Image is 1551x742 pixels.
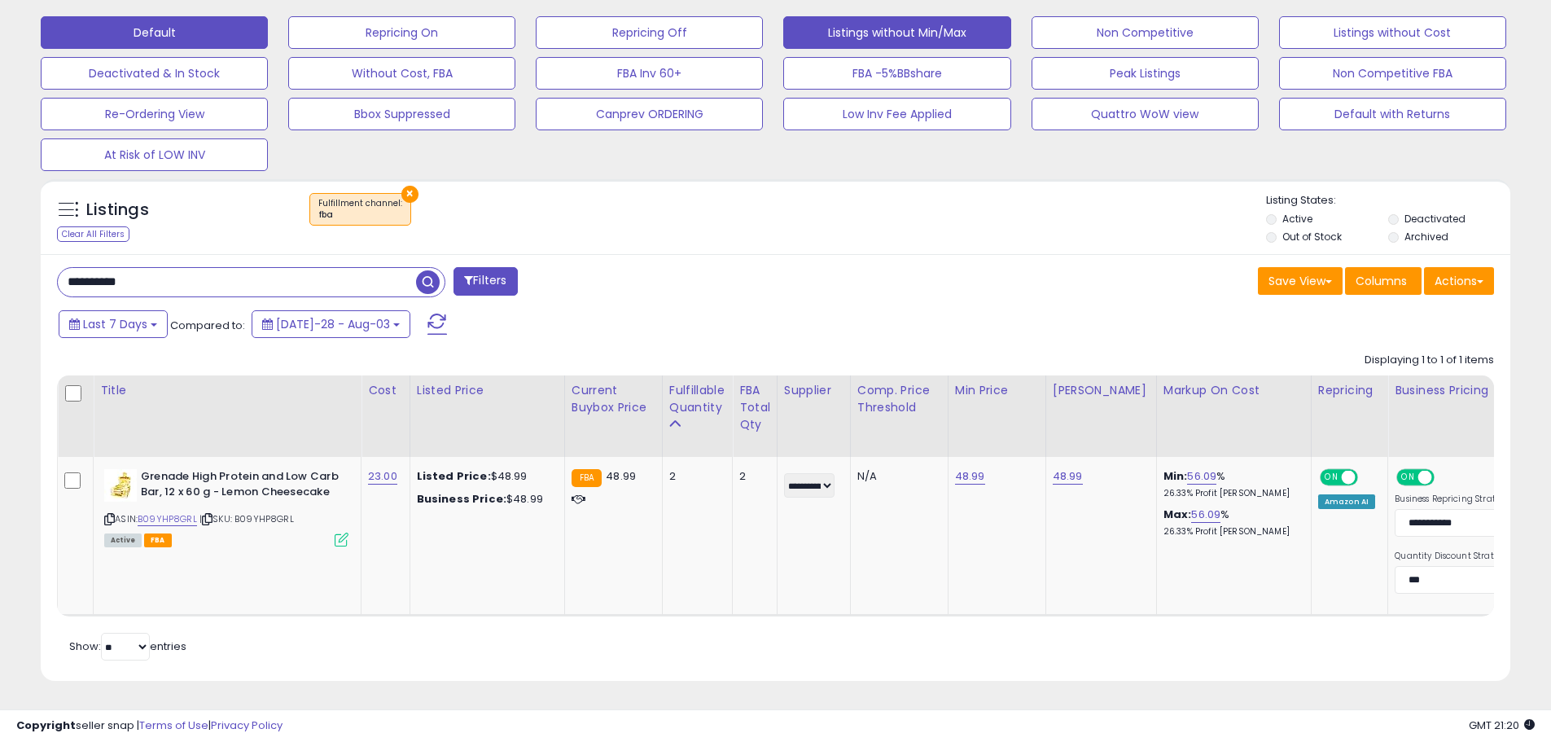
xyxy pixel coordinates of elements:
[41,138,268,171] button: At Risk of LOW INV
[318,197,402,222] span: Fulfillment channel :
[1404,230,1448,244] label: Archived
[1032,16,1259,49] button: Non Competitive
[1318,382,1381,399] div: Repricing
[288,16,515,49] button: Repricing On
[252,310,410,338] button: [DATE]-28 - Aug-03
[104,533,142,547] span: All listings currently available for purchase on Amazon
[536,98,763,130] button: Canprev ORDERING
[1191,507,1220,523] a: 56.09
[1163,382,1304,399] div: Markup on Cost
[104,469,137,502] img: 41skrFrp62L._SL40_.jpg
[572,382,655,416] div: Current Buybox Price
[417,469,552,484] div: $48.99
[669,469,720,484] div: 2
[1356,471,1382,485] span: OFF
[211,718,283,733] a: Privacy Policy
[41,98,268,130] button: Re-Ordering View
[417,468,491,484] b: Listed Price:
[783,57,1010,90] button: FBA -5%BBshare
[1469,718,1535,733] span: 2025-08-11 21:20 GMT
[857,469,935,484] div: N/A
[100,382,354,399] div: Title
[783,16,1010,49] button: Listings without Min/Max
[144,533,172,547] span: FBA
[1356,273,1407,289] span: Columns
[16,718,76,733] strong: Copyright
[1163,488,1299,499] p: 26.33% Profit [PERSON_NAME]
[1032,98,1259,130] button: Quattro WoW view
[857,382,941,416] div: Comp. Price Threshold
[669,382,725,416] div: Fulfillable Quantity
[606,468,636,484] span: 48.99
[288,57,515,90] button: Without Cost, FBA
[417,382,558,399] div: Listed Price
[1163,468,1188,484] b: Min:
[170,318,245,333] span: Compared to:
[417,492,552,507] div: $48.99
[318,209,402,221] div: fba
[1395,551,1513,562] label: Quantity Discount Strategy:
[784,382,843,399] div: Supplier
[536,16,763,49] button: Repricing Off
[417,491,506,507] b: Business Price:
[199,512,294,525] span: | SKU: B09YHP8GRL
[536,57,763,90] button: FBA Inv 60+
[1053,468,1083,485] a: 48.99
[1163,526,1299,538] p: 26.33% Profit [PERSON_NAME]
[572,469,602,487] small: FBA
[41,16,268,49] button: Default
[69,639,186,654] span: Show: entries
[1432,471,1458,485] span: OFF
[1282,212,1312,226] label: Active
[1395,494,1513,505] label: Business Repricing Strategy:
[1266,193,1510,209] p: Listing States:
[83,316,147,332] span: Last 7 Days
[1187,468,1216,485] a: 56.09
[1163,469,1299,499] div: %
[104,469,348,545] div: ASIN:
[955,468,985,485] a: 48.99
[59,310,168,338] button: Last 7 Days
[16,718,283,734] div: seller snap | |
[955,382,1039,399] div: Min Price
[141,469,339,503] b: Grenade High Protein and Low Carb Bar, 12 x 60 g - Lemon Cheesecake
[1321,471,1342,485] span: ON
[1156,375,1311,457] th: The percentage added to the cost of goods (COGS) that forms the calculator for Min & Max prices.
[1163,507,1299,538] div: %
[1318,494,1375,509] div: Amazon AI
[783,98,1010,130] button: Low Inv Fee Applied
[777,375,850,457] th: CSV column name: cust_attr_1_Supplier
[1365,353,1494,368] div: Displaying 1 to 1 of 1 items
[41,57,268,90] button: Deactivated & In Stock
[57,226,129,242] div: Clear All Filters
[368,382,403,399] div: Cost
[1398,471,1418,485] span: ON
[368,468,397,485] a: 23.00
[1279,16,1506,49] button: Listings without Cost
[739,469,765,484] div: 2
[139,718,208,733] a: Terms of Use
[1282,230,1342,244] label: Out of Stock
[86,199,149,222] h5: Listings
[1279,57,1506,90] button: Non Competitive FBA
[138,512,197,526] a: B09YHP8GRL
[1258,267,1343,295] button: Save View
[1163,507,1192,522] b: Max:
[1404,212,1466,226] label: Deactivated
[288,98,515,130] button: Bbox Suppressed
[453,267,517,296] button: Filters
[1032,57,1259,90] button: Peak Listings
[1279,98,1506,130] button: Default with Returns
[276,316,390,332] span: [DATE]-28 - Aug-03
[739,382,770,433] div: FBA Total Qty
[1424,267,1494,295] button: Actions
[1345,267,1422,295] button: Columns
[1053,382,1150,399] div: [PERSON_NAME]
[401,186,418,203] button: ×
